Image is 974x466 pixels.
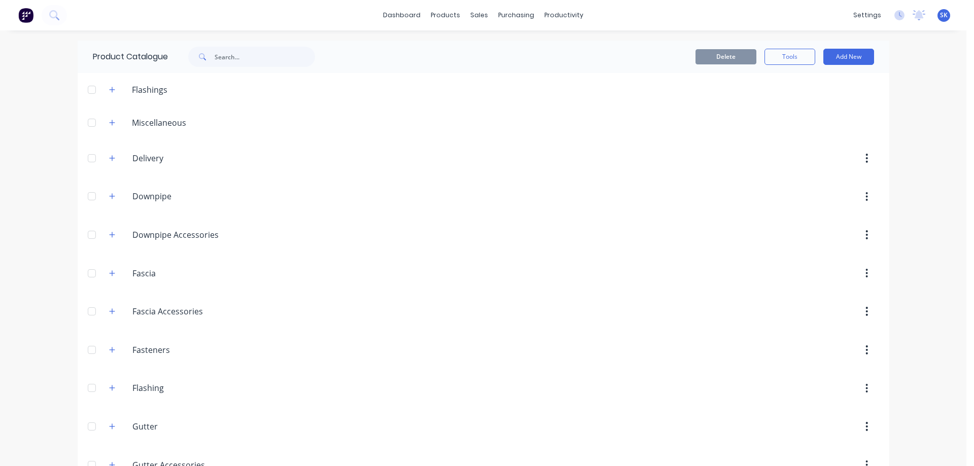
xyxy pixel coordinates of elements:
div: Product Catalogue [78,41,168,73]
input: Search... [215,47,315,67]
button: Add New [823,49,874,65]
span: SK [940,11,948,20]
div: Miscellaneous [124,117,194,129]
button: Delete [695,49,756,64]
div: products [426,8,465,23]
img: Factory [18,8,33,23]
input: Enter category name [132,382,253,394]
button: Tools [764,49,815,65]
input: Enter category name [132,229,253,241]
div: settings [848,8,886,23]
input: Enter category name [132,420,253,433]
input: Enter category name [132,267,253,279]
div: productivity [539,8,588,23]
a: dashboard [378,8,426,23]
input: Enter category name [132,305,253,317]
input: Enter category name [132,190,253,202]
input: Enter category name [132,344,253,356]
div: sales [465,8,493,23]
input: Enter category name [132,152,253,164]
div: Flashings [124,84,176,96]
div: purchasing [493,8,539,23]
